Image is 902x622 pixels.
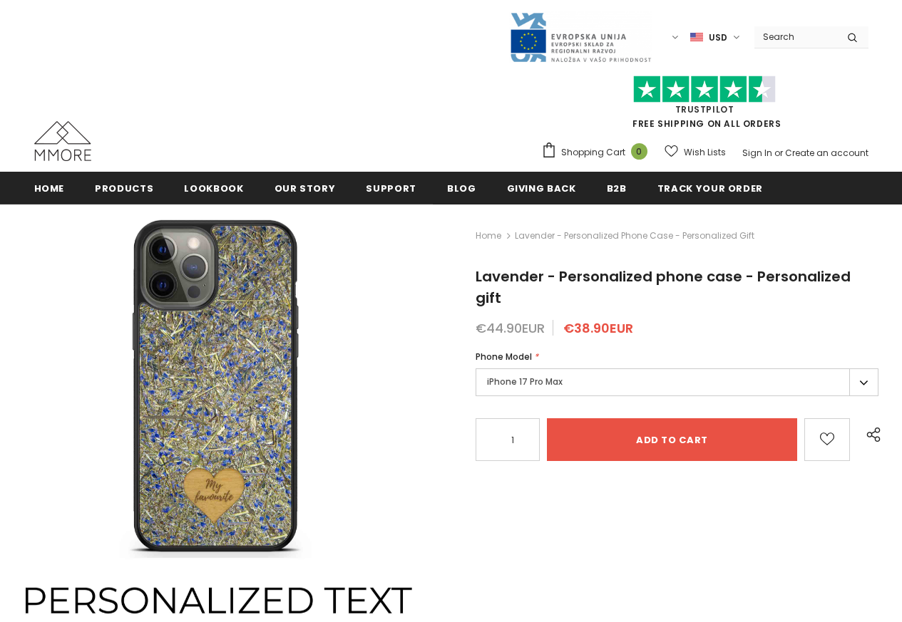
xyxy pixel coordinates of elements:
[366,182,416,195] span: support
[34,172,65,204] a: Home
[754,26,836,47] input: Search Site
[633,76,776,103] img: Trust Pilot Stars
[541,142,655,163] a: Shopping Cart 0
[607,182,627,195] span: B2B
[547,418,797,461] input: Add to cart
[34,182,65,195] span: Home
[95,172,153,204] a: Products
[476,351,532,363] span: Phone Model
[684,145,726,160] span: Wish Lists
[515,227,754,244] span: Lavender - Personalized phone case - Personalized gift
[665,140,726,165] a: Wish Lists
[509,31,652,43] a: Javni Razpis
[631,143,647,160] span: 0
[690,31,703,43] img: USD
[447,182,476,195] span: Blog
[785,147,868,159] a: Create an account
[657,172,763,204] a: Track your order
[95,182,153,195] span: Products
[541,82,868,130] span: FREE SHIPPING ON ALL ORDERS
[476,368,878,396] label: iPhone 17 Pro Max
[275,182,336,195] span: Our Story
[675,103,734,115] a: Trustpilot
[657,182,763,195] span: Track your order
[476,319,545,337] span: €44.90EUR
[507,172,576,204] a: Giving back
[509,11,652,63] img: Javni Razpis
[561,145,625,160] span: Shopping Cart
[366,172,416,204] a: support
[447,172,476,204] a: Blog
[709,31,727,45] span: USD
[607,172,627,204] a: B2B
[774,147,783,159] span: or
[476,266,851,308] span: Lavender - Personalized phone case - Personalized gift
[34,121,91,161] img: MMORE Cases
[563,319,633,337] span: €38.90EUR
[742,147,772,159] a: Sign In
[275,172,336,204] a: Our Story
[184,182,243,195] span: Lookbook
[184,172,243,204] a: Lookbook
[476,227,501,244] a: Home
[507,182,576,195] span: Giving back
